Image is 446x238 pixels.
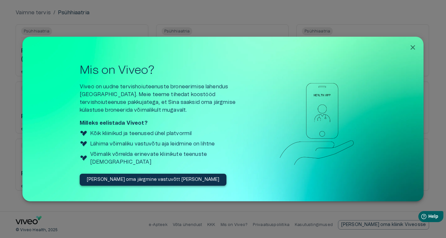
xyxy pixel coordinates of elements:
p: Viveo on uudne tervishoiuteenuste broneerimise lahendus [GEOGRAPHIC_DATA]. Meie teeme tihedat koo... [80,83,252,114]
img: Viveo logo [80,130,88,137]
img: Viveo logo [80,140,88,148]
button: Close [407,42,418,53]
button: [PERSON_NAME] oma järgmine vastuvõtt [PERSON_NAME] [80,174,227,186]
p: [PERSON_NAME] oma järgmine vastuvõtt [PERSON_NAME] [87,176,220,183]
p: Kõik kliinikud ja teenused ühel platvormil [90,130,192,137]
img: Viveo logo [80,154,88,162]
p: Lähima võimaliku vastuvõtu aja leidmine on lihtne [90,140,215,148]
iframe: Help widget launcher [395,208,446,227]
p: Milleks eelistada Viveot? [80,119,252,127]
h2: Mis on Viveo? [80,63,252,77]
p: Võimalik võrrelda erinevate kliinikute teenuste [DEMOGRAPHIC_DATA] [90,150,252,166]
